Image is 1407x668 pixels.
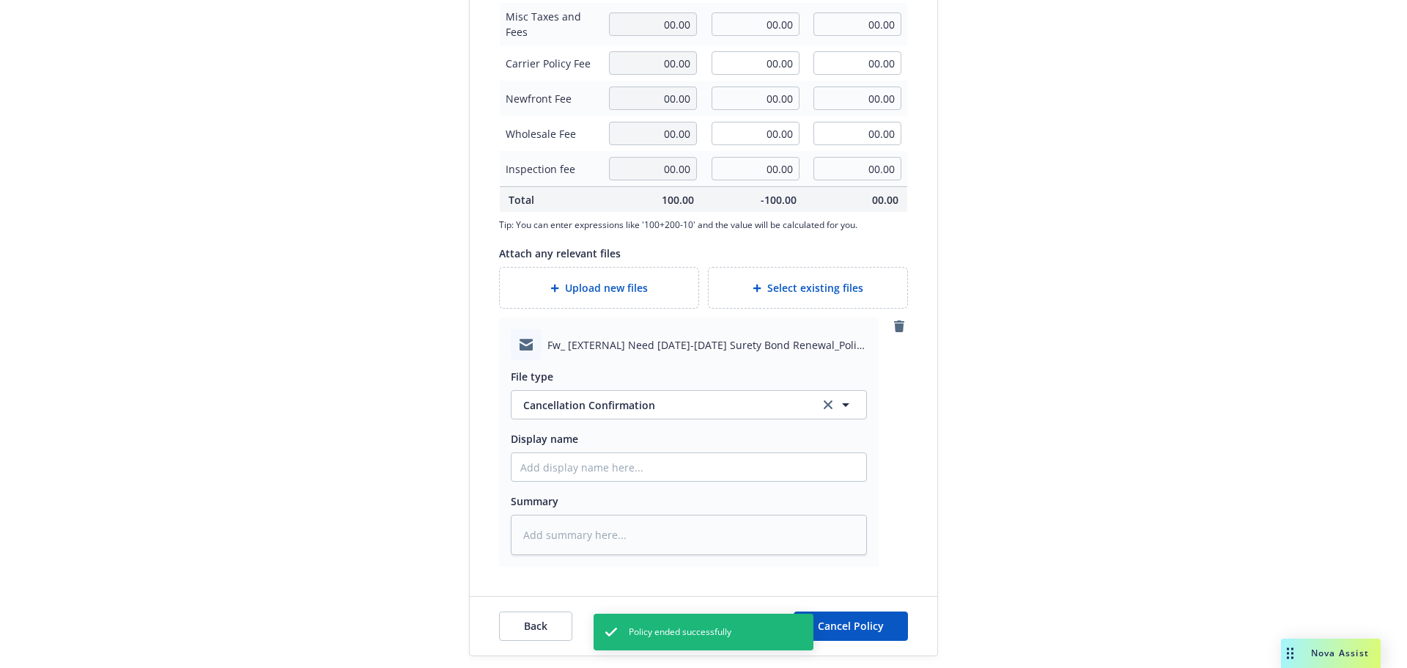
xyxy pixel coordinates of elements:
[818,619,884,633] span: Cancel Policy
[499,219,908,231] span: Tip: You can enter expressions like '100+200-10' and the value will be calculated for you.
[511,432,578,446] span: Display name
[767,280,863,296] span: Select existing files
[506,9,594,40] span: Misc Taxes and Fees
[499,267,699,309] div: Upload new files
[629,625,731,639] span: Policy ended successfully
[506,126,594,142] span: Wholesale Fee
[819,396,837,414] a: clear selection
[565,280,648,296] span: Upload new files
[524,619,547,633] span: Back
[609,192,694,208] span: 100.00
[1311,647,1369,659] span: Nova Assist
[499,246,621,260] span: Attach any relevant files
[511,390,867,419] button: Cancellation Confirmationclear selection
[814,192,899,208] span: 00.00
[794,612,908,641] button: Cancel Policy
[1281,639,1299,668] div: Drag to move
[512,453,866,481] input: Add display name here...
[511,494,558,508] span: Summary
[506,161,594,177] span: Inspection fee
[509,192,591,208] span: Total
[708,267,908,309] div: Select existing files
[547,337,867,353] span: Fw_ [EXTERNAL] Need [DATE]-[DATE] Surety Bond Renewal_Policy # 69987921_Sean M Tractor & Trucking...
[890,318,908,335] a: remove
[523,397,805,413] span: Cancellation Confirmation
[506,91,594,106] span: Newfront Fee
[506,56,594,71] span: Carrier Policy Fee
[511,370,553,383] span: File type
[1281,639,1381,668] button: Nova Assist
[712,192,797,208] span: -100.00
[499,612,572,641] button: Back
